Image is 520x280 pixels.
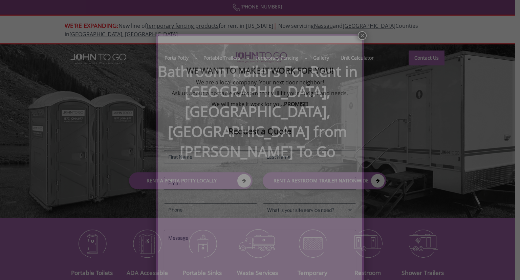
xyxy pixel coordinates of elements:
[164,203,257,216] input: Phone
[164,151,258,163] input: First Name
[284,100,308,108] b: PROMISE!
[233,52,287,63] img: logo of viptogo
[164,177,356,190] input: Email
[358,31,367,40] button: Close
[187,65,333,76] strong: We Want To Make It Work For You!
[164,79,356,86] p: We are a local company. Your next door neighbor!
[164,100,356,108] p: We will make it work for you,
[164,89,356,97] p: Ask us about a portable restroom that will fit your budget and needs.
[229,125,291,137] strong: Request a Quote
[262,151,356,163] input: Last Name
